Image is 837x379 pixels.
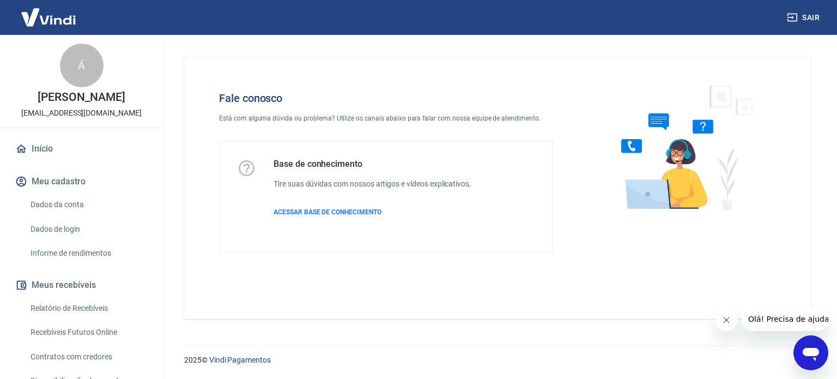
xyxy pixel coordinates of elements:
button: Meu cadastro [13,170,150,194]
iframe: Mensagem da empresa [742,307,828,331]
iframe: Fechar mensagem [715,309,737,331]
h5: Base de conhecimento [274,159,471,170]
p: 2025 © [184,354,811,366]
a: Contratos com credores [26,346,150,368]
a: Relatório de Recebíveis [26,297,150,320]
p: [EMAIL_ADDRESS][DOMAIN_NAME] [21,107,142,119]
a: Informe de rendimentos [26,242,150,264]
a: Início [13,137,150,161]
span: Olá! Precisa de ajuda? [7,8,92,16]
a: Dados da conta [26,194,150,216]
a: Recebíveis Futuros Online [26,321,150,344]
div: Á [60,44,104,87]
img: Fale conosco [599,74,765,220]
iframe: Botão para abrir a janela de mensagens [793,335,828,370]
a: Vindi Pagamentos [209,356,271,364]
span: ACESSAR BASE DE CONHECIMENTO [274,208,381,216]
p: Está com alguma dúvida ou problema? Utilize os canais abaixo para falar com nossa equipe de atend... [219,113,553,123]
button: Meus recebíveis [13,273,150,297]
button: Sair [785,8,824,28]
a: ACESSAR BASE DE CONHECIMENTO [274,207,471,217]
a: Dados de login [26,218,150,240]
h4: Fale conosco [219,92,553,105]
p: [PERSON_NAME] [38,92,125,103]
img: Vindi [13,1,84,34]
h6: Tire suas dúvidas com nossos artigos e vídeos explicativos. [274,178,471,190]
